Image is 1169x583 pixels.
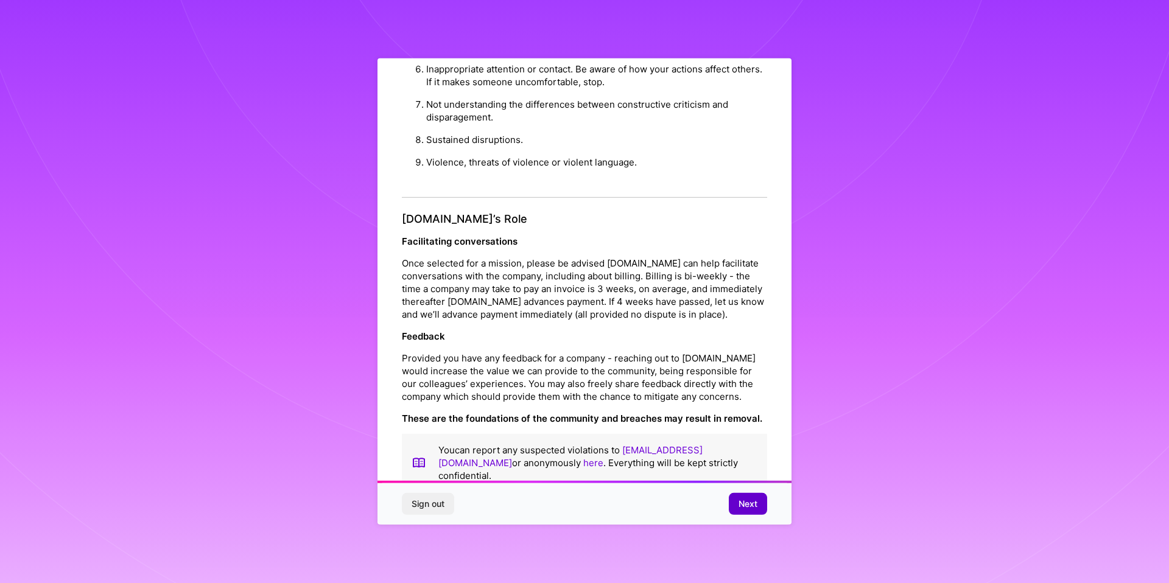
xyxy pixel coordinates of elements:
button: Next [729,493,767,515]
strong: These are the foundations of the community and breaches may result in removal. [402,413,762,424]
span: Next [739,498,757,510]
li: Violence, threats of violence or violent language. [426,151,767,173]
button: Sign out [402,493,454,515]
li: Inappropriate attention or contact. Be aware of how your actions affect others. If it makes someo... [426,58,767,93]
p: Provided you have any feedback for a company - reaching out to [DOMAIN_NAME] would increase the v... [402,352,767,403]
a: [EMAIL_ADDRESS][DOMAIN_NAME] [438,444,703,469]
p: You can report any suspected violations to or anonymously . Everything will be kept strictly conf... [438,444,757,482]
li: Not understanding the differences between constructive criticism and disparagement. [426,93,767,128]
a: here [583,457,603,469]
span: Sign out [412,498,444,510]
strong: Feedback [402,330,445,342]
img: book icon [412,444,426,482]
h4: [DOMAIN_NAME]’s Role [402,212,767,226]
p: Once selected for a mission, please be advised [DOMAIN_NAME] can help facilitate conversations wi... [402,257,767,321]
li: Sustained disruptions. [426,128,767,151]
strong: Facilitating conversations [402,236,518,247]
